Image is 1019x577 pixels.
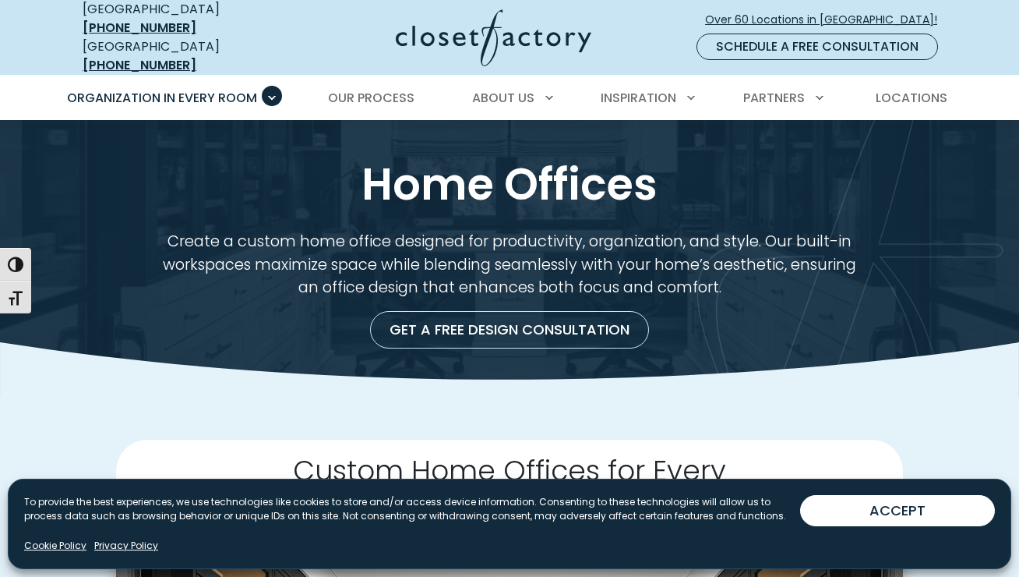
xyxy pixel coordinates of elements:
a: Cookie Policy [24,539,86,553]
span: Inspiration [601,89,676,107]
a: Over 60 Locations in [GEOGRAPHIC_DATA]! [704,6,950,34]
p: Create a custom home office designed for productivity, organization, and style. Our built-in work... [153,230,866,299]
h1: Home Offices [79,158,940,211]
div: [GEOGRAPHIC_DATA] [83,37,273,75]
span: Our Process [328,89,414,107]
nav: Primary Menu [56,76,963,120]
span: Partners [743,89,805,107]
p: To provide the best experiences, we use technologies like cookies to store and/or access device i... [24,495,800,523]
a: Schedule a Free Consultation [696,34,938,60]
span: Organization in Every Room [67,89,257,107]
span: Custom Home Offices for Every [293,450,726,490]
a: [PHONE_NUMBER] [83,19,196,37]
span: Over 60 Locations in [GEOGRAPHIC_DATA]! [705,12,950,28]
a: [PHONE_NUMBER] [83,56,196,74]
img: Closet Factory Logo [396,9,591,66]
a: Privacy Policy [94,539,158,553]
span: About Us [472,89,534,107]
span: Locations [876,89,947,107]
a: Get a Free Design Consultation [370,311,649,349]
span: Budget [545,471,661,529]
button: ACCEPT [800,495,995,526]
